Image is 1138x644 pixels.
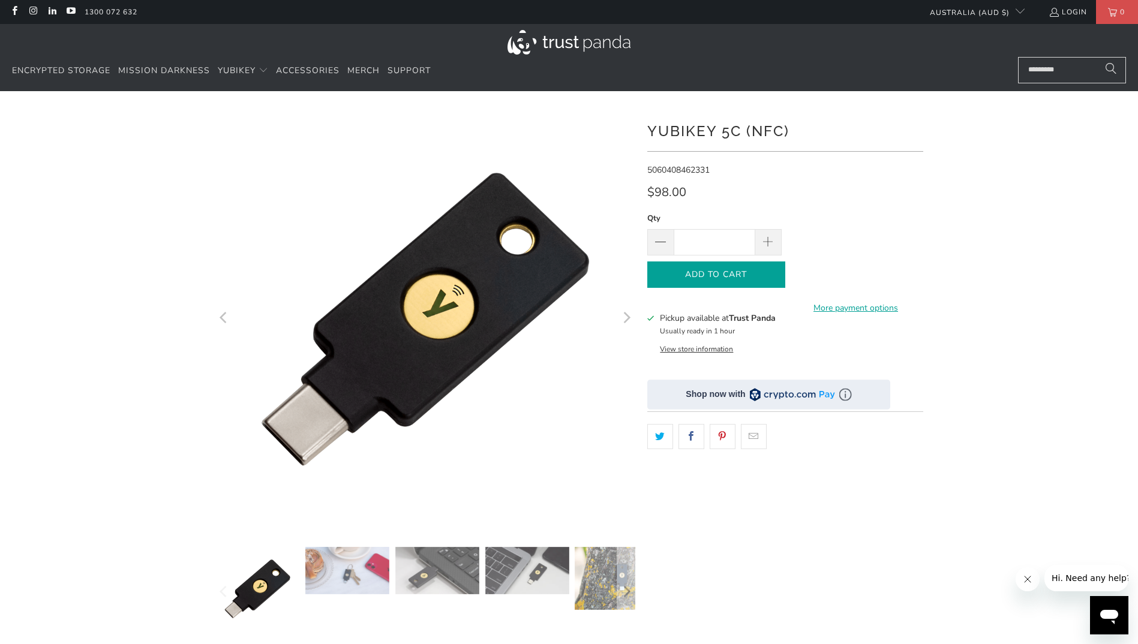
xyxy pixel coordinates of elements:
[47,7,57,17] a: Trust Panda Australia on LinkedIn
[647,164,710,176] span: 5060408462331
[660,326,735,336] small: Usually ready in 1 hour
[218,57,268,85] summary: YubiKey
[741,424,767,449] a: Email this to a friend
[305,547,389,594] img: YubiKey 5C (NFC) - Trust Panda
[647,470,923,510] iframe: Reviews Widget
[347,57,380,85] a: Merch
[485,547,569,594] img: YubiKey 5C (NFC) - Trust Panda
[1018,57,1126,83] input: Search...
[388,57,431,85] a: Support
[617,109,636,529] button: Next
[789,302,923,315] a: More payment options
[276,65,340,76] span: Accessories
[1044,565,1128,591] iframe: Message from company
[647,424,673,449] a: Share this on Twitter
[12,57,110,85] a: Encrypted Storage
[215,547,299,631] img: YubiKey 5C (NFC) - Trust Panda
[1090,596,1128,634] iframe: Button to launch messaging window
[660,344,733,354] button: View store information
[7,8,86,18] span: Hi. Need any help?
[647,118,923,142] h1: YubiKey 5C (NFC)
[65,7,76,17] a: Trust Panda Australia on YouTube
[347,65,380,76] span: Merch
[710,424,735,449] a: Share this on Pinterest
[395,547,479,594] img: YubiKey 5C (NFC) - Trust Panda
[660,312,776,324] h3: Pickup available at
[1096,57,1126,83] button: Search
[85,5,137,19] a: 1300 072 632
[647,212,782,225] label: Qty
[1049,5,1087,19] a: Login
[12,57,431,85] nav: Translation missing: en.navigation.header.main_nav
[218,65,256,76] span: YubiKey
[118,57,210,85] a: Mission Darkness
[617,547,636,637] button: Next
[215,547,234,637] button: Previous
[660,270,773,280] span: Add to Cart
[215,109,635,529] a: YubiKey 5C (NFC) - Trust Panda
[647,261,785,288] button: Add to Cart
[12,65,110,76] span: Encrypted Storage
[575,547,659,610] img: YubiKey 5C (NFC) - Trust Panda
[729,312,776,324] b: Trust Panda
[686,389,745,401] div: Shop now with
[215,109,234,529] button: Previous
[1016,567,1040,591] iframe: Close message
[276,57,340,85] a: Accessories
[388,65,431,76] span: Support
[28,7,38,17] a: Trust Panda Australia on Instagram
[508,30,630,55] img: Trust Panda Australia
[647,184,686,200] span: $98.00
[9,7,19,17] a: Trust Panda Australia on Facebook
[678,424,704,449] a: Share this on Facebook
[118,65,210,76] span: Mission Darkness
